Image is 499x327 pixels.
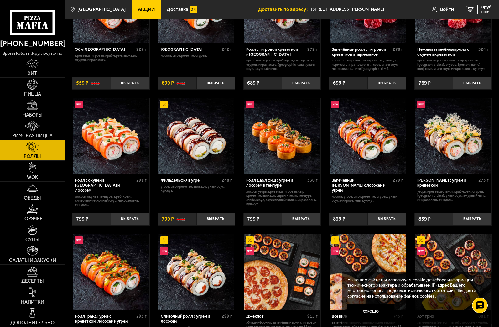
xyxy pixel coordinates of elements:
img: Запеченный ролл Гурмэ с лососем и угрём [330,98,406,174]
span: Обеды [24,195,41,200]
p: креветка тигровая, краб-крем, авокадо, огурец, икра масаго. [75,54,147,62]
span: 248 г [222,178,232,183]
div: Ролл Дабл фиш с угрём и лососем в темпуре [246,178,306,188]
img: Сливочный ролл с угрём и лососем [158,234,234,310]
p: лосось, окунь в темпуре, краб-крем, сливочно-чесночный соус, микрозелень, миндаль. [75,195,147,207]
span: 839 ₽ [333,216,345,222]
img: Акционный [160,101,168,108]
button: Выбрать [282,77,320,90]
span: 279 г [393,178,403,183]
span: Римская пицца [12,133,53,138]
div: Ролл Гранд Гурмэ с креветкой, лососем и угрём [75,314,135,324]
span: 242 г [222,47,232,52]
s: 640 ₽ [91,80,100,86]
a: НовинкаРолл Гранд Гурмэ с креветкой, лососем и угрём [72,234,149,310]
div: [PERSON_NAME] с угрём и креветкой [417,178,477,188]
img: Акционный [160,236,168,244]
span: WOK [27,175,38,180]
img: Новинка [246,101,254,108]
span: Дополнительно [10,320,55,325]
a: АкционныйНовинкаДжекпот [243,234,320,310]
span: 324 г [478,47,489,52]
input: Ваш адрес доставки [311,4,411,15]
a: АкционныйФиладельфия в угре [158,98,235,174]
div: Джекпот [246,314,306,319]
span: 278 г [393,47,403,52]
span: 0 шт. [481,10,493,14]
span: 699 ₽ [333,80,345,86]
span: Войти [440,7,454,12]
img: Акционный [246,236,254,244]
div: [GEOGRAPHIC_DATA] [161,47,220,52]
img: Ролл с окунем в темпуре и лососем [73,98,149,174]
img: Новинка [75,236,83,244]
button: Выбрать [367,77,406,90]
span: 769 ₽ [418,80,431,86]
img: Новинка [331,247,339,255]
p: На нашем сайте мы используем cookie для сбора информации технического характера и обрабатываем IP... [347,277,483,299]
div: Филадельфия в угре [161,178,220,183]
div: Запеченный [PERSON_NAME] с лососем и угрём [332,178,391,193]
button: Выбрать [196,213,235,226]
div: Ролл с окунем в [GEOGRAPHIC_DATA] и лососем [75,178,135,193]
span: 799 ₽ [247,216,259,222]
span: 227 г [136,47,147,52]
span: 299 г [222,314,232,319]
img: Акционный [417,236,425,244]
button: Хорошо [347,304,394,319]
span: Роллы [24,154,41,159]
p: лосось, Сыр креметте, огурец. [161,54,232,58]
img: Новинка [417,101,425,108]
span: 559 ₽ [76,80,88,86]
span: 689 ₽ [247,80,259,86]
span: Доставка [167,7,188,12]
div: Всё включено [332,314,389,319]
img: Новинка [160,247,168,255]
a: АкционныйНовинкаВсё включено [329,234,406,310]
p: креветка тигровая, краб-крем, Сыр креметте, огурец, икра масаго, [GEOGRAPHIC_DATA], унаги соус, а... [246,58,318,71]
span: Доставить по адресу: [258,7,311,12]
button: Выбрать [453,213,491,226]
img: Филадельфия в угре [158,98,234,174]
button: Выбрать [111,77,149,90]
a: НовинкаРолл Дабл фиш с угрём и лососем в темпуре [243,98,320,174]
div: Ролл с тигровой креветкой и [GEOGRAPHIC_DATA] [246,47,306,57]
span: 799 ₽ [76,216,88,222]
button: Выбрать [282,213,320,226]
p: креветка тигровая, Сыр креметте, авокадо, пармезан, икра масаго, яки соус, унаги соус, микрозелен... [332,58,403,71]
img: Хот трио [415,234,491,310]
span: 330 г [307,178,318,183]
span: Хит [28,71,37,76]
span: 291 г [136,178,147,183]
div: Нежный запечённый ролл с окунем и креветкой [417,47,477,57]
p: лосось, угорь, Сыр креметте, огурец, унаги соус, микрозелень, кунжут. [332,195,403,203]
span: Супы [25,237,39,242]
span: 0 руб. [481,5,493,9]
a: НовинкаРолл Калипсо с угрём и креветкой [414,98,491,174]
div: Эби [GEOGRAPHIC_DATA] [75,47,135,52]
span: Салаты и закуски [9,258,56,263]
p: угорь, креветка спайси, краб-крем, огурец, [GEOGRAPHIC_DATA], унаги соус, ажурный чипс, микрозеле... [417,189,489,202]
span: 799 ₽ [162,216,174,222]
img: 15daf4d41897b9f0e9f617042186c801.svg [190,6,197,13]
span: 915 г [307,314,318,319]
div: Запечённый ролл с тигровой креветкой и пармезаном [332,47,391,57]
button: Выбрать [111,213,149,226]
p: угорь, Сыр креметте, авокадо, унаги соус, кунжут. [161,184,232,193]
img: Новинка [75,101,83,108]
span: 859 ₽ [418,216,431,222]
div: Сливочный ролл с угрём и лососем [161,314,220,324]
img: Новинка [417,247,425,255]
span: 293 г [136,314,147,319]
a: АкционныйНовинкаСливочный ролл с угрём и лососем [158,234,235,310]
span: Пицца [24,91,41,96]
img: Новинка [331,101,339,108]
span: 699 ₽ [162,80,174,86]
img: Ролл Дабл фиш с угрём и лососем в темпуре [244,98,320,174]
img: Ролл Гранд Гурмэ с креветкой, лососем и угрём [73,234,149,310]
p: лосось, угорь, креветка тигровая, Сыр креметте, авокадо, спринг-тесто, темпура, спайси соус, соус... [246,189,318,206]
a: НовинкаРолл с окунем в темпуре и лососем [72,98,149,174]
a: НовинкаЗапеченный ролл Гурмэ с лососем и угрём [329,98,406,174]
a: АкционныйНовинкаХот трио [414,234,491,310]
p: креветка тигровая, окунь, Сыр креметте, [GEOGRAPHIC_DATA], огурец, [PERSON_NAME], шеф соус, унаги... [417,58,489,71]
